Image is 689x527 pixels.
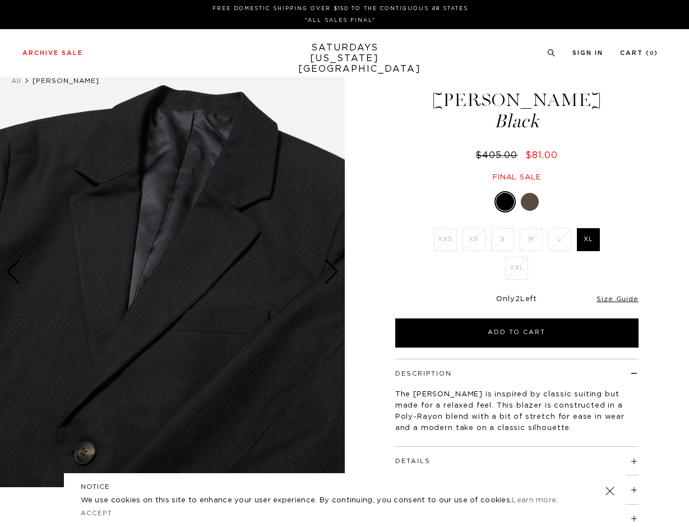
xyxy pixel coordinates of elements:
h1: [PERSON_NAME] [394,91,640,131]
div: Final sale [394,173,640,182]
span: Black [394,112,640,131]
a: Archive Sale [22,50,83,56]
button: Add to Cart [395,318,639,348]
p: The [PERSON_NAME] is inspired by classic suiting but made for a relaxed feel. This blazer is cons... [395,389,639,434]
a: All [11,77,21,84]
small: 0 [650,51,654,56]
p: FREE DOMESTIC SHIPPING OVER $150 TO THE CONTIGUOUS 48 STATES [27,4,654,13]
a: SATURDAYS[US_STATE][GEOGRAPHIC_DATA] [298,43,391,75]
span: $81.00 [525,151,558,160]
del: $405.00 [475,151,522,160]
h5: NOTICE [81,482,609,492]
div: Previous slide [6,260,21,284]
span: 5 [174,473,180,480]
p: We use cookies on this site to enhance your user experience. By continuing, you consent to our us... [81,495,569,506]
span: [PERSON_NAME] [33,77,99,84]
div: Only Left [395,295,639,304]
p: *ALL SALES FINAL* [27,16,654,25]
button: Details [395,458,431,464]
button: Description [395,371,452,377]
div: Next slide [324,260,339,284]
label: XL [577,228,600,251]
span: 2 [515,295,520,303]
a: Accept [81,510,113,516]
span: 4 [164,473,170,480]
a: Size Guide [596,295,638,302]
a: Learn more [512,497,556,504]
a: Sign In [572,50,603,56]
a: Cart (0) [620,50,658,56]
